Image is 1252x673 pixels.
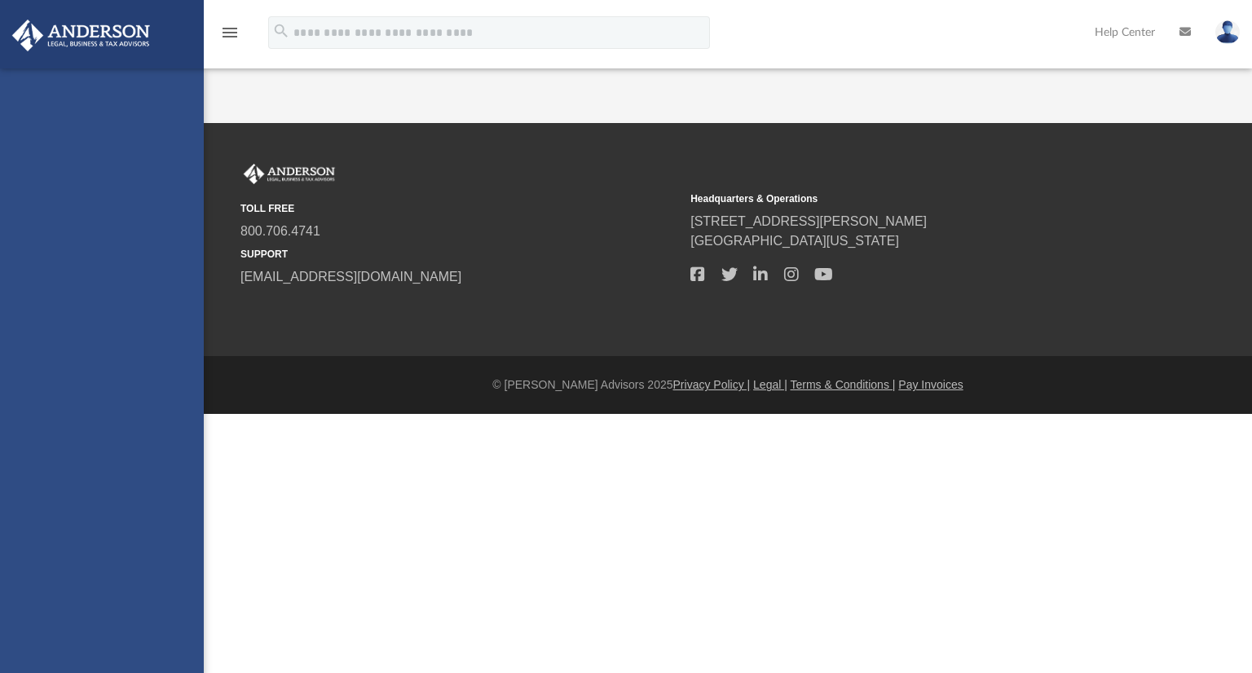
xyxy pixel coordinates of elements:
div: © [PERSON_NAME] Advisors 2025 [204,376,1252,394]
a: [GEOGRAPHIC_DATA][US_STATE] [690,234,899,248]
a: Pay Invoices [898,378,963,391]
a: [STREET_ADDRESS][PERSON_NAME] [690,214,927,228]
i: menu [220,23,240,42]
a: 800.706.4741 [240,224,320,238]
a: Privacy Policy | [673,378,751,391]
a: [EMAIL_ADDRESS][DOMAIN_NAME] [240,270,461,284]
img: Anderson Advisors Platinum Portal [240,164,338,185]
i: search [272,22,290,40]
img: User Pic [1215,20,1240,44]
a: Legal | [753,378,787,391]
small: TOLL FREE [240,201,679,216]
a: menu [220,31,240,42]
a: Terms & Conditions | [791,378,896,391]
small: SUPPORT [240,247,679,262]
small: Headquarters & Operations [690,191,1129,206]
img: Anderson Advisors Platinum Portal [7,20,155,51]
